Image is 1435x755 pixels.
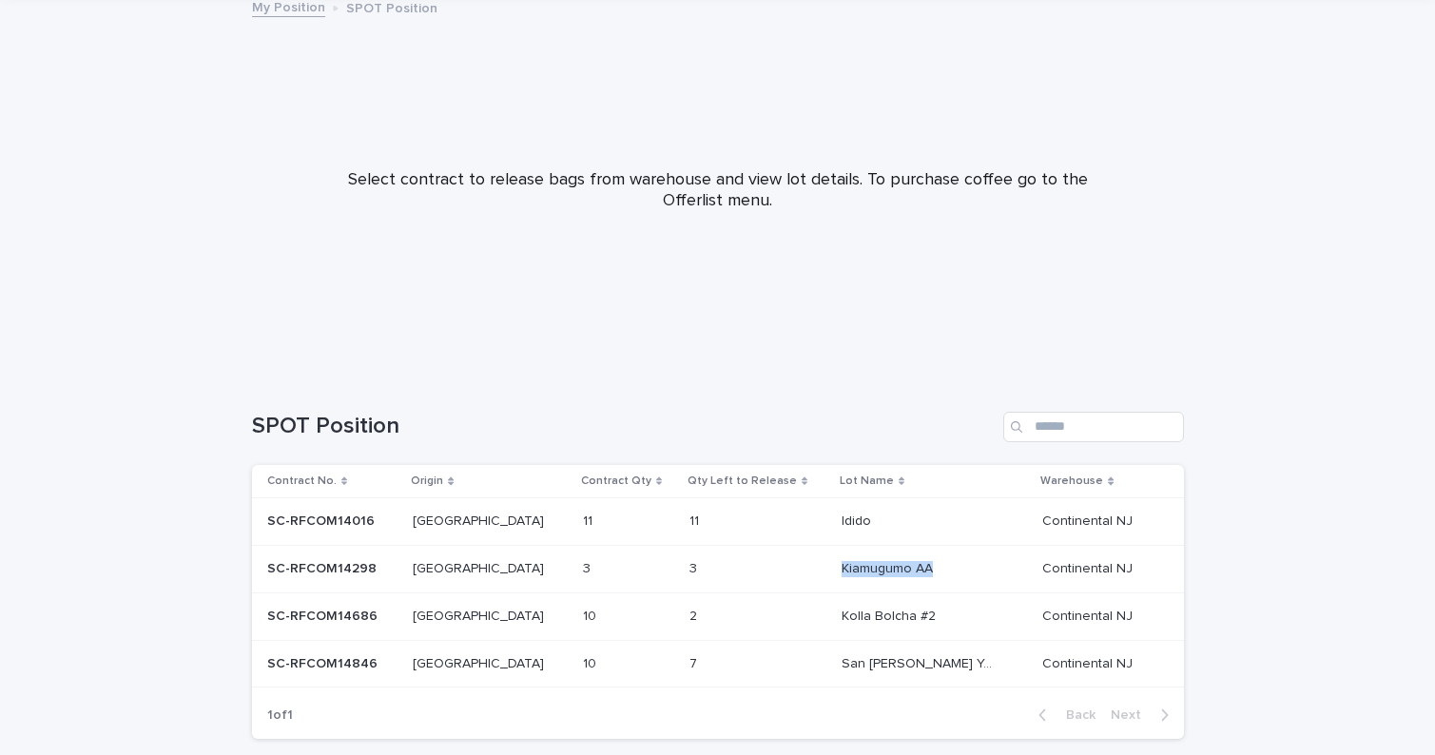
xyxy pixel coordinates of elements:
p: SC-RFCOM14686 [267,605,381,625]
p: 3 [689,557,701,577]
p: SC-RFCOM14846 [267,652,381,672]
p: [GEOGRAPHIC_DATA] [413,605,548,625]
p: San [PERSON_NAME] Yogondoy #3 [842,652,1004,672]
p: Kiamugumo AA [842,557,937,577]
p: 1 of 1 [252,692,308,739]
p: Qty Left to Release [688,471,797,492]
input: Search [1003,412,1184,442]
p: Idido [842,510,875,530]
tr: SC-RFCOM14846SC-RFCOM14846 [GEOGRAPHIC_DATA][GEOGRAPHIC_DATA] 1010 77 San [PERSON_NAME] Yogondoy ... [252,640,1184,687]
p: Contract Qty [581,471,651,492]
p: SC-RFCOM14298 [267,557,380,577]
p: 7 [689,652,701,672]
tr: SC-RFCOM14686SC-RFCOM14686 [GEOGRAPHIC_DATA][GEOGRAPHIC_DATA] 1010 22 Kolla Bolcha #2Kolla Bolcha... [252,592,1184,640]
p: [GEOGRAPHIC_DATA] [413,652,548,672]
p: Continental NJ [1042,510,1136,530]
p: Origin [411,471,443,492]
span: Next [1111,708,1153,722]
span: Back [1055,708,1096,722]
p: Continental NJ [1042,557,1136,577]
p: Select contract to release bags from warehouse and view lot details. To purchase coffee go to the... [338,170,1098,211]
p: 11 [689,510,703,530]
p: [GEOGRAPHIC_DATA] [413,510,548,530]
p: Warehouse [1040,471,1103,492]
p: 3 [583,557,594,577]
p: 10 [583,605,600,625]
p: Continental NJ [1042,605,1136,625]
p: 11 [583,510,596,530]
h1: SPOT Position [252,413,996,440]
tr: SC-RFCOM14016SC-RFCOM14016 [GEOGRAPHIC_DATA][GEOGRAPHIC_DATA] 1111 1111 IdidoIdido Continental NJ... [252,498,1184,546]
tr: SC-RFCOM14298SC-RFCOM14298 [GEOGRAPHIC_DATA][GEOGRAPHIC_DATA] 33 33 Kiamugumo AAKiamugumo AA Cont... [252,545,1184,592]
p: Lot Name [840,471,894,492]
p: Contract No. [267,471,337,492]
p: Continental NJ [1042,652,1136,672]
p: [GEOGRAPHIC_DATA] [413,557,548,577]
p: 10 [583,652,600,672]
button: Next [1103,707,1184,724]
p: Kolla Bolcha #2 [842,605,940,625]
p: SC-RFCOM14016 [267,510,378,530]
button: Back [1023,707,1103,724]
p: 2 [689,605,701,625]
